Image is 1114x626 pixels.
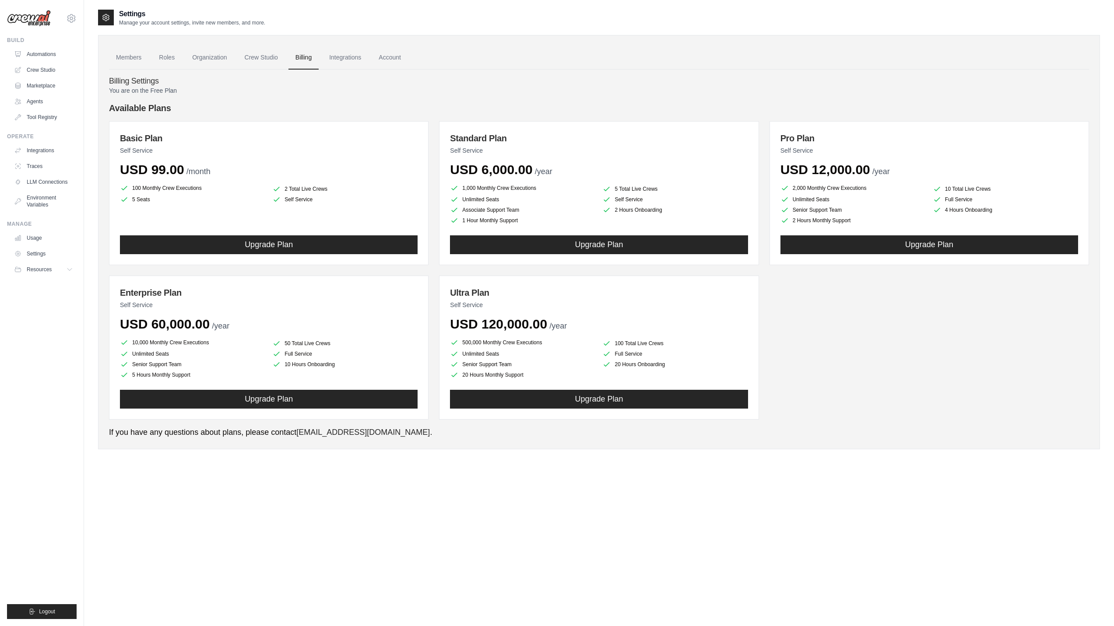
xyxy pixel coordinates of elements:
[120,287,418,299] h3: Enterprise Plan
[120,350,265,358] li: Unlimited Seats
[780,216,926,225] li: 2 Hours Monthly Support
[39,608,55,615] span: Logout
[11,63,77,77] a: Crew Studio
[288,46,319,70] a: Billing
[7,220,77,227] div: Manage
[602,185,748,193] li: 5 Total Live Crews
[933,206,1078,214] li: 4 Hours Onboarding
[11,79,77,93] a: Marketplace
[120,235,418,254] button: Upgrade Plan
[120,195,265,204] li: 5 Seats
[120,146,418,155] p: Self Service
[450,350,595,358] li: Unlimited Seats
[11,143,77,157] a: Integrations
[272,360,418,369] li: 10 Hours Onboarding
[7,604,77,619] button: Logout
[450,301,748,309] p: Self Service
[780,146,1078,155] p: Self Service
[535,167,552,176] span: /year
[450,183,595,193] li: 1,000 Monthly Crew Executions
[780,183,926,193] li: 2,000 Monthly Crew Executions
[11,231,77,245] a: Usage
[11,47,77,61] a: Automations
[780,195,926,204] li: Unlimited Seats
[7,37,77,44] div: Build
[372,46,408,70] a: Account
[11,262,77,276] button: Resources
[322,46,368,70] a: Integrations
[450,132,748,144] h3: Standard Plan
[27,266,52,273] span: Resources
[119,9,265,19] h2: Settings
[119,19,265,26] p: Manage your account settings, invite new members, and more.
[109,77,1089,86] h4: Billing Settings
[120,390,418,409] button: Upgrade Plan
[549,322,567,330] span: /year
[450,206,595,214] li: Associate Support Team
[450,287,748,299] h3: Ultra Plan
[780,162,870,177] span: USD 12,000.00
[450,146,748,155] p: Self Service
[11,247,77,261] a: Settings
[109,86,1089,95] p: You are on the Free Plan
[120,317,210,331] span: USD 60,000.00
[109,427,1089,438] p: If you have any questions about plans, please contact .
[11,159,77,173] a: Traces
[109,102,1089,114] h4: Available Plans
[450,162,532,177] span: USD 6,000.00
[120,371,265,379] li: 5 Hours Monthly Support
[450,337,595,348] li: 500,000 Monthly Crew Executions
[296,428,430,437] a: [EMAIL_ADDRESS][DOMAIN_NAME]
[872,167,890,176] span: /year
[450,216,595,225] li: 1 Hour Monthly Support
[152,46,182,70] a: Roles
[602,350,748,358] li: Full Service
[11,94,77,108] a: Agents
[11,175,77,189] a: LLM Connections
[602,206,748,214] li: 2 Hours Onboarding
[272,185,418,193] li: 2 Total Live Crews
[7,133,77,140] div: Operate
[185,46,234,70] a: Organization
[450,317,547,331] span: USD 120,000.00
[933,195,1078,204] li: Full Service
[120,301,418,309] p: Self Service
[11,191,77,212] a: Environment Variables
[602,195,748,204] li: Self Service
[933,185,1078,193] li: 10 Total Live Crews
[602,360,748,369] li: 20 Hours Onboarding
[11,110,77,124] a: Tool Registry
[120,337,265,348] li: 10,000 Monthly Crew Executions
[780,132,1078,144] h3: Pro Plan
[450,195,595,204] li: Unlimited Seats
[450,371,595,379] li: 20 Hours Monthly Support
[120,183,265,193] li: 100 Monthly Crew Executions
[186,167,211,176] span: /month
[238,46,285,70] a: Crew Studio
[7,10,51,27] img: Logo
[212,322,229,330] span: /year
[450,390,748,409] button: Upgrade Plan
[780,206,926,214] li: Senior Support Team
[272,339,418,348] li: 50 Total Live Crews
[450,360,595,369] li: Senior Support Team
[272,350,418,358] li: Full Service
[109,46,148,70] a: Members
[450,235,748,254] button: Upgrade Plan
[120,360,265,369] li: Senior Support Team
[602,339,748,348] li: 100 Total Live Crews
[780,235,1078,254] button: Upgrade Plan
[272,195,418,204] li: Self Service
[120,132,418,144] h3: Basic Plan
[120,162,184,177] span: USD 99.00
